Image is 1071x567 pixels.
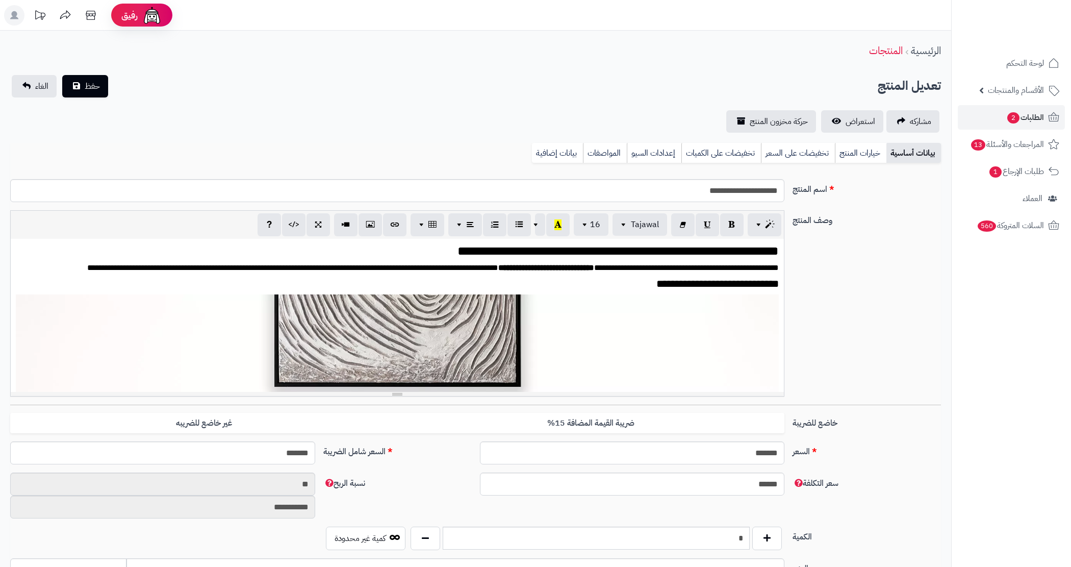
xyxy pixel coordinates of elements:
span: حركة مخزون المنتج [750,115,808,128]
a: خيارات المنتج [835,143,886,163]
label: غير خاضع للضريبه [10,413,397,434]
a: طلبات الإرجاع1 [958,159,1065,184]
span: حفظ [85,80,100,92]
h2: تعديل المنتج [878,76,941,96]
a: المواصفات [583,143,627,163]
span: سعر التكلفة [793,477,838,489]
button: حفظ [62,75,108,97]
a: السلات المتروكة560 [958,213,1065,238]
span: الغاء [35,80,48,92]
button: 16 [574,213,608,236]
a: بيانات أساسية [886,143,941,163]
a: الغاء [12,75,57,97]
a: استعراض [821,110,883,133]
span: رفيق [121,9,138,21]
a: المنتجات [869,43,903,58]
a: لوحة التحكم [958,51,1065,76]
a: بيانات إضافية [532,143,583,163]
label: خاضع للضريبة [788,413,945,429]
a: الرئيسية [911,43,941,58]
label: وصف المنتج [788,210,945,227]
span: مشاركه [910,115,931,128]
span: 560 [977,220,997,232]
span: الطلبات [1006,110,1044,125]
span: استعراض [846,115,875,128]
label: اسم المنتج [788,179,945,195]
a: الطلبات2 [958,105,1065,130]
a: تحديثات المنصة [27,5,53,28]
a: تخفيضات على الكميات [681,143,761,163]
a: العملاء [958,186,1065,211]
a: حركة مخزون المنتج [726,110,816,133]
a: المراجعات والأسئلة13 [958,132,1065,157]
a: مشاركه [886,110,939,133]
span: نسبة الربح [323,477,365,489]
span: Tajawal [631,218,659,231]
a: تخفيضات على السعر [761,143,835,163]
button: Tajawal [613,213,667,236]
span: المراجعات والأسئلة [970,137,1044,152]
span: لوحة التحكم [1006,56,1044,70]
img: ai-face.png [142,5,162,26]
label: السعر شامل الضريبة [319,441,476,458]
span: 2 [1007,112,1020,124]
span: 13 [971,139,986,151]
img: logo-2.png [1002,11,1061,32]
span: العملاء [1023,191,1042,206]
label: ضريبة القيمة المضافة 15% [397,413,784,434]
label: السعر [788,441,945,458]
span: 16 [590,218,600,231]
span: 1 [989,166,1002,178]
a: إعدادات السيو [627,143,681,163]
span: الأقسام والمنتجات [988,83,1044,97]
span: السلات المتروكة [977,218,1044,233]
span: طلبات الإرجاع [988,164,1044,179]
label: الكمية [788,527,945,543]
